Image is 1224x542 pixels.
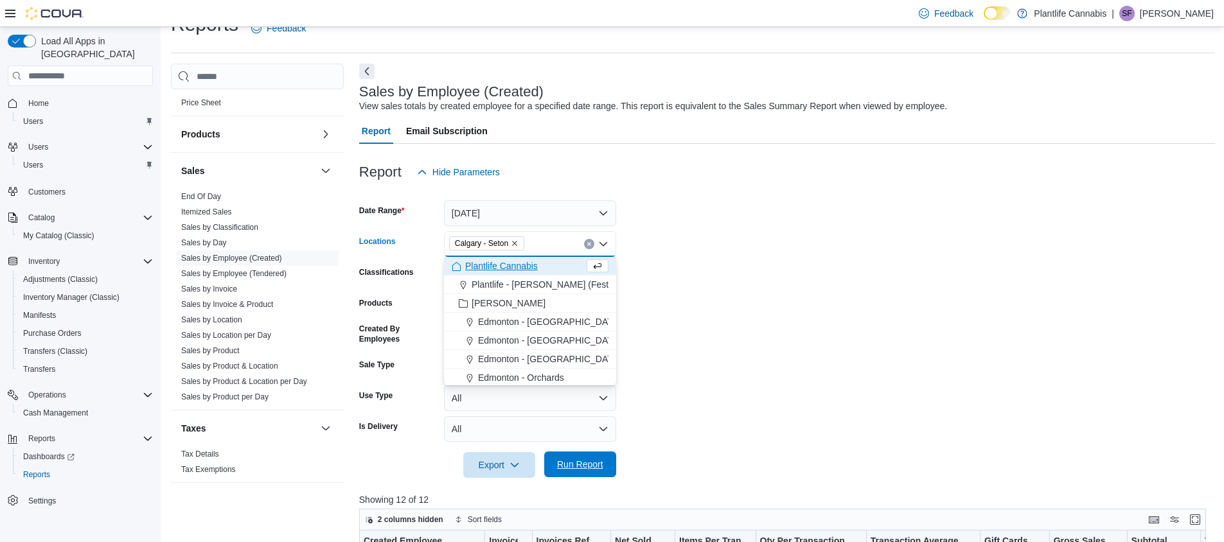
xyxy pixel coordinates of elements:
[23,210,60,225] button: Catalog
[181,284,237,293] a: Sales by Invoice
[28,187,66,197] span: Customers
[181,331,271,340] a: Sales by Location per Day
[23,431,60,446] button: Reports
[318,163,333,179] button: Sales
[412,159,505,185] button: Hide Parameters
[18,290,153,305] span: Inventory Manager (Classic)
[360,512,448,527] button: 2 columns hidden
[359,205,405,216] label: Date Range
[18,344,93,359] a: Transfers (Classic)
[3,94,158,112] button: Home
[23,493,61,509] a: Settings
[934,7,973,20] span: Feedback
[1034,6,1106,21] p: Plantlife Cannabis
[378,514,443,525] span: 2 columns hidden
[444,416,616,442] button: All
[181,238,227,247] a: Sales by Day
[18,157,48,173] a: Users
[181,98,221,108] span: Price Sheet
[181,450,219,459] a: Tax Details
[28,142,48,152] span: Users
[181,376,307,387] span: Sales by Product & Location per Day
[13,156,158,174] button: Users
[171,95,344,116] div: Pricing
[557,458,603,471] span: Run Report
[181,164,315,177] button: Sales
[463,452,535,478] button: Export
[18,228,153,243] span: My Catalog (Classic)
[23,292,120,302] span: Inventory Manager (Classic)
[18,405,93,421] a: Cash Management
[181,268,287,279] span: Sales by Employee (Tendered)
[181,284,237,294] span: Sales by Invoice
[18,362,153,377] span: Transfers
[406,118,488,144] span: Email Subscription
[444,313,616,331] button: Edmonton - [GEOGRAPHIC_DATA]
[181,207,232,216] a: Itemized Sales
[359,164,402,180] h3: Report
[181,191,221,202] span: End Of Day
[23,184,71,200] a: Customers
[26,7,84,20] img: Cova
[359,390,393,401] label: Use Type
[28,213,55,223] span: Catalog
[23,160,43,170] span: Users
[468,514,502,525] span: Sort fields
[18,467,55,482] a: Reports
[181,422,315,435] button: Taxes
[171,189,344,410] div: Sales
[181,128,315,141] button: Products
[28,433,55,444] span: Reports
[359,267,414,277] label: Classifications
[181,269,287,278] a: Sales by Employee (Tendered)
[13,306,158,324] button: Manifests
[1112,6,1114,21] p: |
[246,15,311,41] a: Feedback
[23,310,56,320] span: Manifests
[471,452,528,478] span: Export
[318,421,333,436] button: Taxes
[23,116,43,127] span: Users
[181,449,219,459] span: Tax Details
[181,223,258,232] a: Sales by Classification
[3,209,158,227] button: Catalog
[28,390,66,400] span: Operations
[23,254,65,269] button: Inventory
[36,35,153,60] span: Load All Apps in [GEOGRAPHIC_DATA]
[18,326,153,341] span: Purchase Orders
[181,330,271,340] span: Sales by Location per Day
[181,207,232,217] span: Itemized Sales
[18,272,103,287] a: Adjustments (Classic)
[450,512,507,527] button: Sort fields
[472,297,545,310] span: [PERSON_NAME]
[181,345,240,356] span: Sales by Product
[359,236,396,247] label: Locations
[23,387,71,403] button: Operations
[3,386,158,404] button: Operations
[13,270,158,288] button: Adjustments (Classic)
[472,278,625,291] span: Plantlife - [PERSON_NAME] (Festival)
[444,275,616,294] button: Plantlife - [PERSON_NAME] (Festival)
[171,446,344,482] div: Taxes
[914,1,979,26] a: Feedback
[181,422,206,435] h3: Taxes
[1119,6,1135,21] div: Susan Firkola
[267,22,306,35] span: Feedback
[181,299,273,310] span: Sales by Invoice & Product
[1167,512,1182,527] button: Display options
[1122,6,1131,21] span: SF
[18,290,125,305] a: Inventory Manager (Classic)
[23,346,87,356] span: Transfers (Classic)
[23,95,153,111] span: Home
[18,449,153,464] span: Dashboards
[13,466,158,484] button: Reports
[359,493,1215,506] p: Showing 12 of 12
[13,360,158,378] button: Transfers
[444,257,616,275] button: Plantlife Cannabis
[13,288,158,306] button: Inventory Manager (Classic)
[444,331,616,350] button: Edmonton - [GEOGRAPHIC_DATA]
[23,493,153,509] span: Settings
[362,118,391,144] span: Report
[359,64,375,79] button: Next
[18,228,100,243] a: My Catalog (Classic)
